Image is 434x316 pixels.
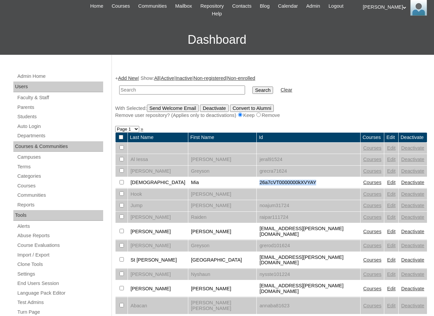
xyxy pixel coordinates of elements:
a: Blog [256,2,273,10]
a: Deactivate [401,257,424,263]
td: 26a7cVT0000000kXVYAY [257,177,360,188]
a: Courses [363,214,382,220]
a: Deactivate [401,145,424,151]
a: Clone Tools [17,260,103,269]
td: nysste101224 [257,269,360,280]
a: Courses [363,257,382,263]
h3: Dashboard [3,25,431,55]
a: Deactivate [401,243,424,248]
span: Help [212,10,222,18]
a: Deactivate [401,286,424,291]
a: Courses [363,145,382,151]
a: Communities [135,2,170,10]
input: Deactivate [200,105,228,112]
span: Communities [138,2,167,10]
td: Mia [188,177,257,188]
a: Edit [387,191,395,197]
div: + | Show: | | | | [115,75,427,119]
a: Admin [303,2,323,10]
a: Edit [387,257,395,263]
a: Deactivate [401,229,424,234]
a: Non-registered [194,75,226,81]
td: Abacan [128,297,188,314]
a: Deactivate [401,272,424,277]
td: [PERSON_NAME] [188,200,257,211]
a: Inactive [176,75,193,81]
td: noajum31724 [257,200,360,211]
span: Repository [200,2,224,10]
a: Deactivate [401,191,424,197]
span: Blog [260,2,269,10]
a: Courses [363,303,382,308]
td: [EMAIL_ADDRESS][PERSON_NAME][DOMAIN_NAME] [257,223,360,240]
span: Logout [329,2,344,10]
input: Search [119,86,245,95]
a: Courses [363,243,382,248]
a: Edit [387,180,395,185]
a: Courses [363,157,382,162]
a: Edit [387,286,395,291]
span: Courses [112,2,130,10]
a: End Users Session [17,279,103,288]
a: Edit [387,229,395,234]
td: Jump [128,200,188,211]
td: Nyshaun [188,269,257,280]
td: Raiden [188,212,257,223]
a: Settings [17,270,103,278]
a: Alerts [17,222,103,230]
a: Mailbox [172,2,196,10]
a: » [141,126,143,132]
a: Reports [17,201,103,209]
td: Greyson [188,240,257,252]
div: Remove user repository? (Applies only to deactivations) Keep Remove [115,112,427,119]
input: Send Welcome Email [147,105,199,112]
a: Edit [387,303,395,308]
td: [PERSON_NAME] [PERSON_NAME] [188,297,257,314]
td: [EMAIL_ADDRESS][PERSON_NAME][DOMAIN_NAME] [257,280,360,297]
span: Calendar [278,2,298,10]
td: raipar111724 [257,212,360,223]
a: Courses [363,168,382,174]
a: Courses [363,229,382,234]
a: Home [87,2,106,10]
td: Hook [128,189,188,200]
a: Repository [197,2,227,10]
td: Greyson [188,166,257,177]
td: [PERSON_NAME] [188,189,257,200]
a: Faculty & Staff [17,94,103,102]
a: Terms [17,163,103,171]
a: Language Pack Editor [17,289,103,297]
a: Active [161,75,174,81]
td: First Name [188,133,257,142]
a: Parents [17,103,103,112]
span: Home [90,2,103,10]
a: Help [208,10,225,18]
div: Courses & Communities [13,141,103,152]
a: Edit [387,203,395,208]
td: Id [257,133,360,142]
td: [PERSON_NAME] [128,269,188,280]
td: St [PERSON_NAME] [128,252,188,269]
a: Edit [387,214,395,220]
td: [PERSON_NAME] [128,166,188,177]
a: Deactivate [401,168,424,174]
td: [PERSON_NAME] [188,280,257,297]
a: Calendar [275,2,301,10]
a: Clear [280,87,292,93]
a: Campuses [17,153,103,161]
td: [PERSON_NAME] [188,154,257,165]
a: Deactivate [401,157,424,162]
div: Users [13,82,103,92]
a: Courses [17,182,103,190]
td: [PERSON_NAME] [188,223,257,240]
a: Edit [387,272,395,277]
a: Departments [17,132,103,140]
td: [EMAIL_ADDRESS][PERSON_NAME][DOMAIN_NAME] [257,252,360,269]
a: Deactivate [401,214,424,220]
a: Courses [363,272,382,277]
a: Logout [325,2,347,10]
td: Deactivate [399,133,427,142]
td: [PERSON_NAME] [128,212,188,223]
span: Admin [306,2,320,10]
td: jeral91524 [257,154,360,165]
